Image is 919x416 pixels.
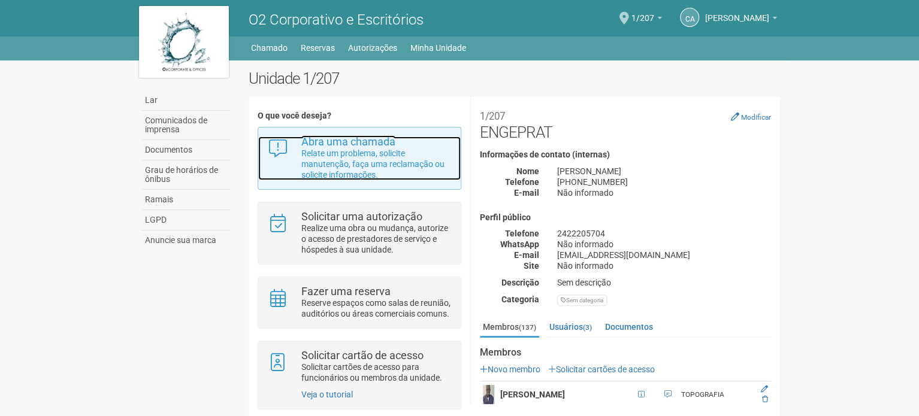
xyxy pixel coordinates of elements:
a: CA [680,8,699,27]
a: Veja o tutorial [301,390,353,399]
font: Solicitar uma autorização [301,210,422,223]
font: Abra uma chamada [301,135,395,148]
a: Ramais [142,190,231,210]
font: Não informado [557,188,613,198]
font: Comunicados de imprensa [145,116,207,134]
font: Ramais [145,195,173,204]
font: Reservas [301,43,335,53]
a: Grau de horários de ônibus [142,160,231,190]
a: [PERSON_NAME] [705,15,777,25]
font: Solicitar cartões de acesso [556,365,655,374]
font: TOPOGRAFIA [681,390,724,399]
a: Reservas [301,40,335,56]
font: Lar [145,95,158,105]
font: Solicitar cartões de acesso para funcionários ou membros da unidade. [301,362,442,382]
font: CA [685,15,694,23]
font: Anuncie sua marca [145,235,216,245]
a: Usuários(3) [546,318,595,336]
a: Membros(137) [480,318,539,338]
font: Solicitar cartão de acesso [301,349,424,362]
font: Relate um problema, solicite manutenção, faça uma reclamação ou solicite informações. [301,148,445,180]
font: Realize uma obra ou mudança, autorize o acesso de prestadores de serviço e hóspedes à sua unidade. [301,223,448,254]
font: Não informado [557,261,613,271]
font: Membros [483,322,519,332]
a: Solicitar uma autorização Realize uma obra ou mudança, autorize o acesso de prestadores de serviç... [267,211,451,255]
font: E-mail [514,250,539,260]
font: Membros [480,347,521,358]
font: Sem descrição [557,278,611,287]
span: 1/207 [631,2,654,23]
font: [PERSON_NAME] [557,166,621,176]
img: logo.jpg [139,6,229,78]
font: Documentos [145,145,192,154]
a: 1/207 [631,15,662,25]
font: [EMAIL_ADDRESS][DOMAIN_NAME] [557,250,690,260]
a: Documentos [142,140,231,160]
font: Grau de horários de ônibus [145,165,218,184]
font: Site [524,261,539,271]
font: [PERSON_NAME] [705,13,769,23]
font: Fazer uma reserva [301,285,391,297]
font: ENGEPRAT [480,123,552,141]
font: (137) [519,323,536,332]
img: user.png [483,385,494,404]
a: Anuncie sua marca [142,230,231,250]
a: Editar membro [761,385,768,393]
span: Andréa Cunha [705,2,769,23]
font: Categoria [501,294,539,304]
font: (3) [583,323,592,332]
a: Fazer uma reserva Reserve espaços como salas de reunião, auditórios ou áreas comerciais comuns. [267,286,451,319]
a: Modificar [731,112,771,122]
font: Novo membro [488,365,540,374]
font: Documentos [605,322,653,332]
a: Documentos [602,318,656,336]
font: Minha Unidade [410,43,466,53]
a: Abra uma chamada Relate um problema, solicite manutenção, faça uma reclamação ou solicite informa... [267,136,451,180]
font: E-mail [514,188,539,198]
font: Usuários [549,322,583,332]
font: 1/207 [631,13,654,23]
font: [PERSON_NAME] [500,390,565,399]
a: Autorizações [348,40,397,56]
font: [PHONE_NUMBER] [557,177,628,187]
font: Descrição [501,278,539,287]
a: Minha Unidade [410,40,466,56]
font: Telefone [505,177,539,187]
font: O2 Corporativo e Escritórios [249,11,423,28]
a: Solicitar cartão de acesso Solicitar cartões de acesso para funcionários ou membros da unidade. [267,350,451,383]
a: Novo membro [480,365,540,374]
font: O que você deseja? [258,111,331,120]
font: Informações de contato (internas) [480,150,610,159]
font: Não informado [557,239,613,249]
font: Sem categoria [566,297,603,303]
font: Autorizações [348,43,397,53]
font: Reserve espaços como salas de reunião, auditórios ou áreas comerciais comuns. [301,298,451,318]
a: LGPD [142,210,231,230]
a: Excluir membro [762,395,768,403]
a: Lar [142,90,231,111]
a: Solicitar cartões de acesso [548,365,655,374]
a: Chamado [251,40,288,56]
font: Chamado [251,43,288,53]
font: WhatsApp [500,239,539,249]
font: LGPD [145,215,167,224]
font: Nome [516,166,539,176]
a: Comunicados de imprensa [142,111,231,140]
font: Telefone [505,229,539,238]
font: 2422205704 [557,229,605,238]
font: Perfil público [480,212,531,222]
font: Modificar [741,113,771,122]
font: 1/207 [480,110,505,122]
font: Unidade 1/207 [249,69,339,87]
